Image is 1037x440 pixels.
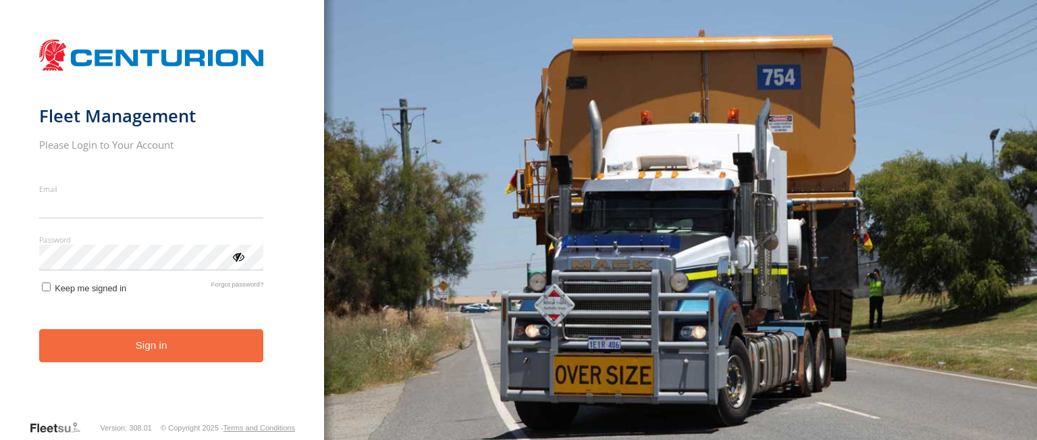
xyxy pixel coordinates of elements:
div: © Copyright 2025 - [161,424,295,432]
form: main [39,32,286,420]
img: Centurion Transport [39,38,264,72]
label: Password [39,235,264,245]
input: Keep me signed in [42,283,51,291]
span: Keep me signed in [55,283,126,293]
div: ViewPassword [231,249,244,263]
h1: Fleet Management [39,105,264,127]
h2: Please Login to Your Account [39,138,264,151]
label: Email [39,184,264,194]
a: Visit our Website [29,421,91,435]
div: Version: 308.01 [101,424,152,432]
a: Terms and Conditions [223,424,295,432]
button: Sign in [39,329,264,362]
a: Forgot password? [211,280,264,293]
